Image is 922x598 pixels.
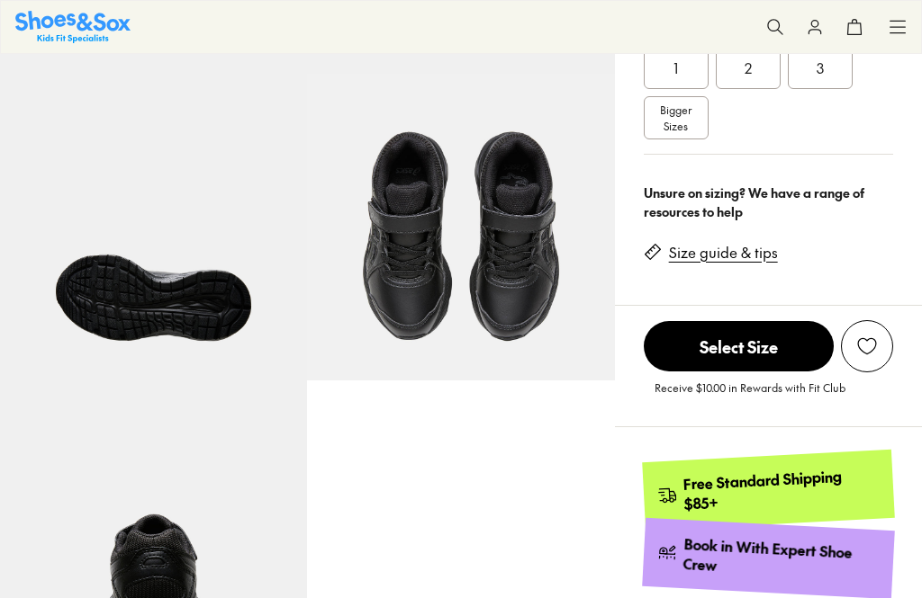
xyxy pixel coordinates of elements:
[660,102,691,134] span: Bigger Sizes
[669,243,778,263] a: Size guide & tips
[682,465,880,514] div: Free Standard Shipping $85+
[642,450,895,531] a: Free Standard Shipping $85+
[15,11,131,42] img: SNS_Logo_Responsive.svg
[644,320,834,372] button: Select Size
[673,57,678,78] span: 1
[682,534,880,584] div: Book in With Expert Shoe Crew
[15,11,131,42] a: Shoes & Sox
[655,379,845,412] p: Receive $10.00 in Rewards with Fit Club
[644,321,834,371] span: Select Size
[817,57,824,78] span: 3
[307,74,614,380] img: 9-499064_1
[644,183,893,221] div: Unsure on sizing? We have a range of resources to help
[841,320,893,372] button: Add to Wishlist
[745,57,752,78] span: 2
